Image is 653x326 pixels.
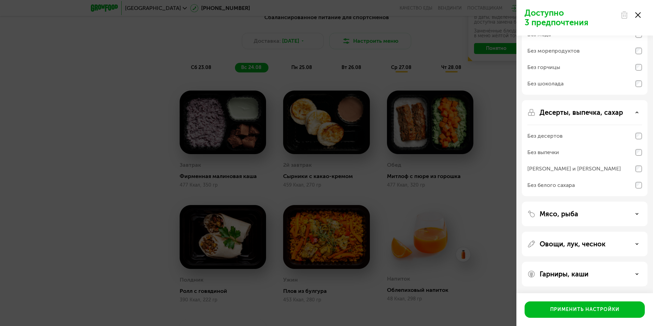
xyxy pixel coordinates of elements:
p: Мясо, рыба [540,210,578,218]
p: Овощи, лук, чеснок [540,240,606,248]
div: Без десертов [527,132,562,140]
p: Десерты, выпечка, сахар [540,108,623,117]
div: Применить настройки [550,306,620,313]
p: Доступно 3 предпочтения [525,8,616,27]
p: Гарниры, каши [540,270,588,278]
div: Без морепродуктов [527,47,580,55]
button: Применить настройки [525,301,645,318]
div: Без белого сахара [527,181,575,189]
div: Без шоколада [527,80,564,88]
div: Без горчицы [527,63,560,71]
div: [PERSON_NAME] и [PERSON_NAME] [527,165,621,173]
div: Без выпечки [527,148,559,157]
